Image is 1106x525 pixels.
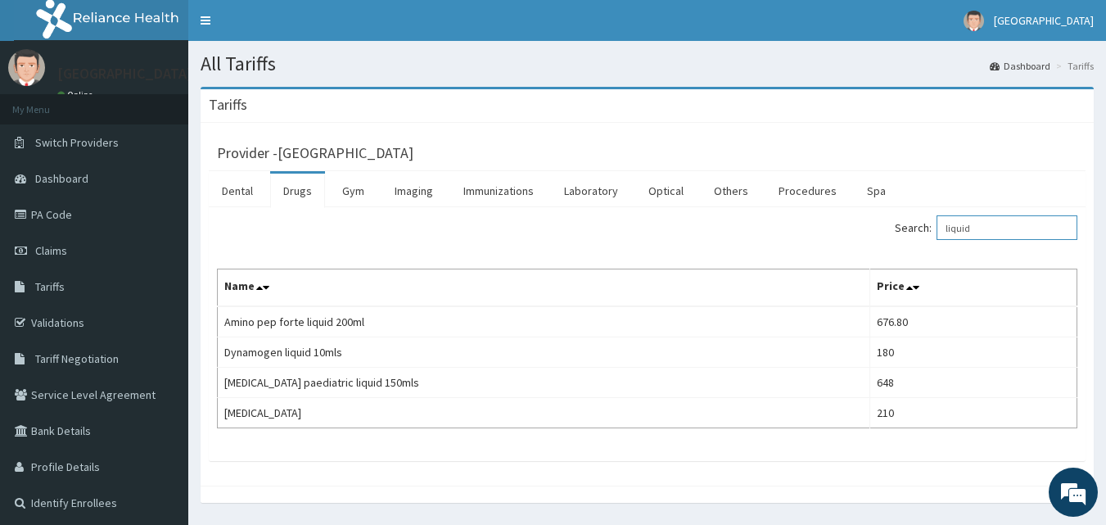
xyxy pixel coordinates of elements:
[217,146,413,161] h3: Provider - [GEOGRAPHIC_DATA]
[209,97,247,112] h3: Tariffs
[270,174,325,208] a: Drugs
[990,59,1050,73] a: Dashboard
[35,171,88,186] span: Dashboard
[35,351,119,366] span: Tariff Negotiation
[635,174,697,208] a: Optical
[95,158,226,324] span: We're online!
[218,398,870,428] td: [MEDICAL_DATA]
[57,66,192,81] p: [GEOGRAPHIC_DATA]
[57,89,97,101] a: Online
[329,174,377,208] a: Gym
[8,351,312,408] textarea: Type your message and hit 'Enter'
[201,53,1094,75] h1: All Tariffs
[964,11,984,31] img: User Image
[85,92,275,113] div: Chat with us now
[381,174,446,208] a: Imaging
[869,368,1077,398] td: 648
[35,135,119,150] span: Switch Providers
[937,215,1077,240] input: Search:
[994,13,1094,28] span: [GEOGRAPHIC_DATA]
[1052,59,1094,73] li: Tariffs
[551,174,631,208] a: Laboratory
[218,269,870,307] th: Name
[30,82,66,123] img: d_794563401_company_1708531726252_794563401
[854,174,899,208] a: Spa
[701,174,761,208] a: Others
[450,174,547,208] a: Immunizations
[35,279,65,294] span: Tariffs
[8,49,45,86] img: User Image
[765,174,850,208] a: Procedures
[218,306,870,337] td: Amino pep forte liquid 200ml
[869,306,1077,337] td: 676.80
[209,174,266,208] a: Dental
[869,398,1077,428] td: 210
[869,337,1077,368] td: 180
[218,337,870,368] td: Dynamogen liquid 10mls
[269,8,308,48] div: Minimize live chat window
[869,269,1077,307] th: Price
[895,215,1077,240] label: Search:
[218,368,870,398] td: [MEDICAL_DATA] paediatric liquid 150mls
[35,243,67,258] span: Claims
